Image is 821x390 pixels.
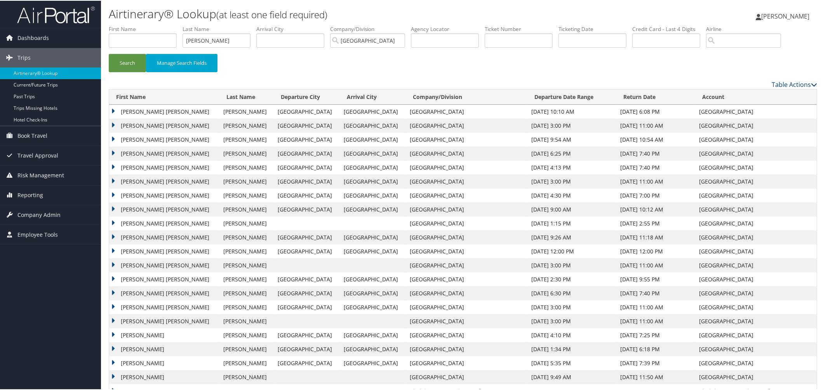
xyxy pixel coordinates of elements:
td: [DATE] 11:00 AM [616,300,695,314]
td: [GEOGRAPHIC_DATA] [406,216,527,230]
td: [PERSON_NAME] [219,160,274,174]
td: [DATE] 5:35 PM [527,355,616,369]
td: [DATE] 1:34 PM [527,341,616,355]
td: [GEOGRAPHIC_DATA] [340,160,406,174]
td: [DATE] 9:55 PM [616,272,695,286]
td: [GEOGRAPHIC_DATA] [274,328,340,341]
span: Trips [17,47,31,67]
td: [GEOGRAPHIC_DATA] [695,355,817,369]
span: Book Travel [17,125,47,145]
button: Manage Search Fields [146,53,217,71]
th: First Name: activate to sort column ascending [109,89,219,104]
td: [GEOGRAPHIC_DATA] [340,188,406,202]
td: [GEOGRAPHIC_DATA] [274,104,340,118]
td: [GEOGRAPHIC_DATA] [274,244,340,258]
td: [PERSON_NAME] [219,258,274,272]
td: [GEOGRAPHIC_DATA] [340,202,406,216]
td: [PERSON_NAME] [219,216,274,230]
td: [GEOGRAPHIC_DATA] [406,355,527,369]
td: [DATE] 12:00 PM [527,244,616,258]
td: [PERSON_NAME] [219,230,274,244]
td: [GEOGRAPHIC_DATA] [274,118,340,132]
td: [DATE] 11:00 AM [616,174,695,188]
span: Risk Management [17,165,64,184]
td: [DATE] 7:40 PM [616,286,695,300]
td: [GEOGRAPHIC_DATA] [695,369,817,383]
td: [GEOGRAPHIC_DATA] [695,146,817,160]
button: Search [109,53,146,71]
td: [PERSON_NAME] [219,355,274,369]
span: Company Admin [17,205,61,224]
td: [GEOGRAPHIC_DATA] [340,272,406,286]
td: [DATE] 10:12 AM [616,202,695,216]
td: [PERSON_NAME] [PERSON_NAME] [109,146,219,160]
td: [GEOGRAPHIC_DATA] [340,132,406,146]
th: Account: activate to sort column ascending [695,89,817,104]
td: [PERSON_NAME] [109,355,219,369]
td: [PERSON_NAME] [219,272,274,286]
td: [DATE] 1:15 PM [527,216,616,230]
td: [PERSON_NAME] [109,369,219,383]
span: Employee Tools [17,224,58,244]
td: [GEOGRAPHIC_DATA] [695,174,817,188]
td: [GEOGRAPHIC_DATA] [406,118,527,132]
td: [PERSON_NAME] [219,104,274,118]
td: [GEOGRAPHIC_DATA] [406,174,527,188]
td: [PERSON_NAME] [219,118,274,132]
td: [PERSON_NAME] [PERSON_NAME] [109,272,219,286]
td: [GEOGRAPHIC_DATA] [340,104,406,118]
td: [GEOGRAPHIC_DATA] [274,202,340,216]
td: [GEOGRAPHIC_DATA] [274,174,340,188]
td: [GEOGRAPHIC_DATA] [274,286,340,300]
td: [GEOGRAPHIC_DATA] [695,118,817,132]
td: [PERSON_NAME] [PERSON_NAME] [109,216,219,230]
td: [DATE] 7:40 PM [616,146,695,160]
td: [DATE] 3:00 PM [527,314,616,328]
td: [PERSON_NAME] [PERSON_NAME] [109,132,219,146]
td: [DATE] 11:00 AM [616,258,695,272]
td: [GEOGRAPHIC_DATA] [406,160,527,174]
td: [GEOGRAPHIC_DATA] [695,272,817,286]
td: [PERSON_NAME] [109,328,219,341]
td: [GEOGRAPHIC_DATA] [406,272,527,286]
span: [PERSON_NAME] [761,11,809,20]
td: [GEOGRAPHIC_DATA] [406,230,527,244]
td: [DATE] 11:18 AM [616,230,695,244]
td: [PERSON_NAME] [PERSON_NAME] [109,202,219,216]
td: [GEOGRAPHIC_DATA] [340,146,406,160]
td: [PERSON_NAME] [219,132,274,146]
td: [DATE] 4:10 PM [527,328,616,341]
td: [GEOGRAPHIC_DATA] [340,244,406,258]
td: [GEOGRAPHIC_DATA] [406,341,527,355]
a: Table Actions [772,80,817,88]
td: [GEOGRAPHIC_DATA] [274,230,340,244]
label: Airline [706,24,787,32]
td: [GEOGRAPHIC_DATA] [695,188,817,202]
td: [PERSON_NAME] [PERSON_NAME] [109,230,219,244]
td: [DATE] 7:39 PM [616,355,695,369]
td: [PERSON_NAME] [PERSON_NAME] [109,286,219,300]
td: [DATE] 4:30 PM [527,188,616,202]
label: Arrival City [256,24,330,32]
th: Arrival City: activate to sort column ascending [340,89,406,104]
td: [PERSON_NAME] [PERSON_NAME] [109,244,219,258]
label: Company/Division [330,24,411,32]
td: [PERSON_NAME] [PERSON_NAME] [109,104,219,118]
td: [GEOGRAPHIC_DATA] [406,244,527,258]
td: [PERSON_NAME] [219,341,274,355]
td: [DATE] 6:08 PM [616,104,695,118]
td: [PERSON_NAME] [219,244,274,258]
td: [GEOGRAPHIC_DATA] [406,146,527,160]
td: [PERSON_NAME] [PERSON_NAME] [109,118,219,132]
td: [GEOGRAPHIC_DATA] [695,104,817,118]
label: Last Name [183,24,256,32]
td: [GEOGRAPHIC_DATA] [695,314,817,328]
td: [PERSON_NAME] [PERSON_NAME] [109,314,219,328]
td: [DATE] 3:00 PM [527,258,616,272]
td: [GEOGRAPHIC_DATA] [274,272,340,286]
td: [PERSON_NAME] [219,300,274,314]
td: [GEOGRAPHIC_DATA] [406,132,527,146]
td: [DATE] 7:40 PM [616,160,695,174]
td: [DATE] 9:26 AM [527,230,616,244]
td: [PERSON_NAME] [219,188,274,202]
